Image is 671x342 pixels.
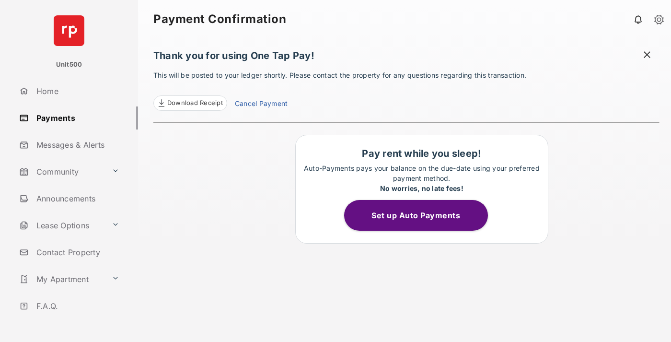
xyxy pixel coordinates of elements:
p: Unit500 [56,60,82,70]
a: Home [15,80,138,103]
a: My Apartment [15,268,108,291]
a: Announcements [15,187,138,210]
button: Set up Auto Payments [344,200,488,231]
div: No worries, no late fees! [301,183,543,193]
h1: Pay rent while you sleep! [301,148,543,159]
a: Cancel Payment [235,98,288,111]
a: Payments [15,106,138,130]
img: svg+xml;base64,PHN2ZyB4bWxucz0iaHR0cDovL3d3dy53My5vcmcvMjAwMC9zdmciIHdpZHRoPSI2NCIgaGVpZ2h0PSI2NC... [54,15,84,46]
a: Set up Auto Payments [344,211,499,220]
p: This will be posted to your ledger shortly. Please contact the property for any questions regardi... [153,70,659,111]
p: Auto-Payments pays your balance on the due-date using your preferred payment method. [301,163,543,193]
a: F.A.Q. [15,295,138,318]
span: Download Receipt [167,98,223,108]
a: Contact Property [15,241,138,264]
h1: Thank you for using One Tap Pay! [153,50,659,66]
a: Download Receipt [153,95,227,111]
a: Messages & Alerts [15,133,138,156]
a: Lease Options [15,214,108,237]
a: Community [15,160,108,183]
strong: Payment Confirmation [153,13,286,25]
